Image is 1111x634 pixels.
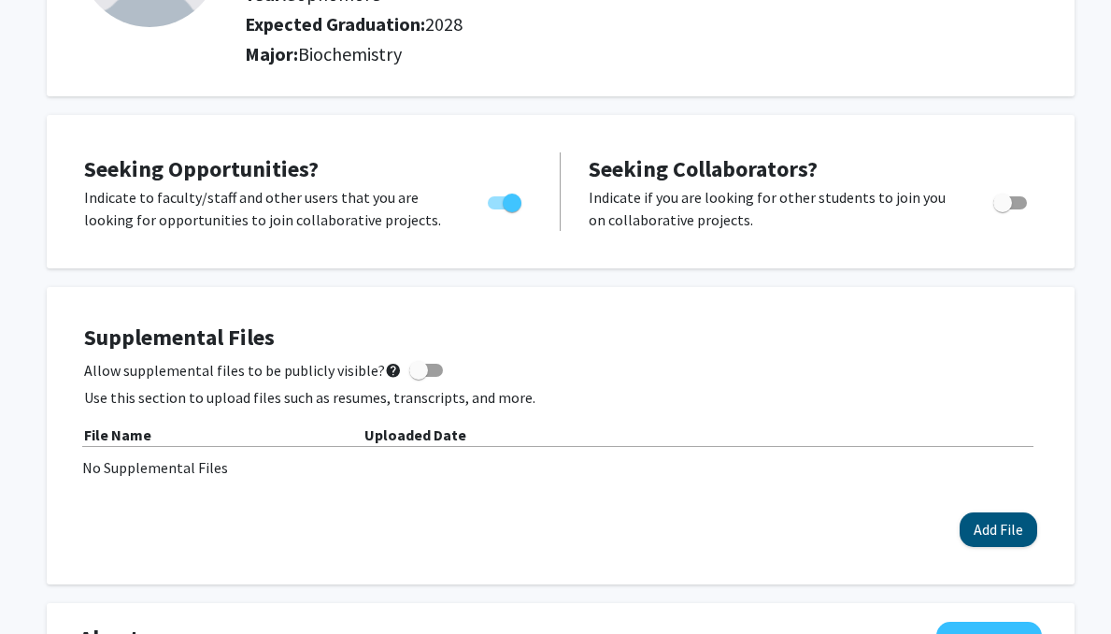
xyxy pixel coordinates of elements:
div: No Supplemental Files [82,456,1039,479]
button: Add File [960,512,1037,547]
b: Uploaded Date [364,425,466,444]
p: Indicate if you are looking for other students to join you on collaborative projects. [589,186,958,231]
h2: Major: [245,43,1042,65]
span: Allow supplemental files to be publicly visible? [84,359,402,382]
h4: Supplemental Files [84,324,1037,352]
span: Biochemistry [298,42,402,65]
iframe: Chat [14,550,79,620]
span: Seeking Collaborators? [589,154,818,183]
p: Use this section to upload files such as resumes, transcripts, and more. [84,386,1037,409]
p: Indicate to faculty/staff and other users that you are looking for opportunities to join collabor... [84,186,452,231]
div: Toggle [986,186,1037,214]
span: Seeking Opportunities? [84,154,319,183]
mat-icon: help [385,359,402,382]
span: 2028 [425,12,463,36]
div: Toggle [480,186,532,214]
h2: Expected Graduation: [245,13,957,36]
b: File Name [84,425,151,444]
